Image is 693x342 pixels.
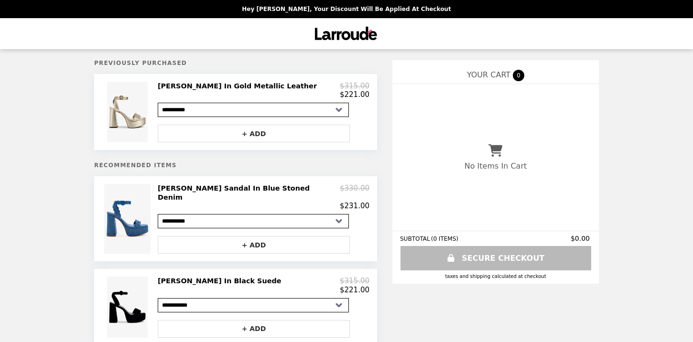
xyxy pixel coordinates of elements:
[340,277,369,285] p: $315.00
[107,277,150,337] img: Dolly Sandal In Black Suede
[467,70,510,79] span: YOUR CART
[158,82,321,90] h2: [PERSON_NAME] In Gold Metallic Leather
[340,184,369,202] p: $330.00
[94,60,377,66] h5: Previously Purchased
[465,161,527,171] p: No Items In Cart
[158,277,285,285] h2: [PERSON_NAME] In Black Suede
[158,236,350,254] button: + ADD
[340,90,369,99] p: $221.00
[158,214,349,228] select: Select a product variant
[158,320,350,338] button: + ADD
[312,24,381,43] img: Brand Logo
[400,274,591,279] div: Taxes and Shipping calculated at checkout
[158,103,349,117] select: Select a product variant
[340,202,369,210] p: $231.00
[107,82,150,142] img: Dolly Sandal In Gold Metallic Leather
[158,298,349,312] select: Select a product variant
[158,184,340,202] h2: [PERSON_NAME] Sandal In Blue Stoned Denim
[158,125,350,142] button: + ADD
[571,235,591,242] span: $0.00
[104,184,153,254] img: Dolly Broderie Sandal In Blue Stoned Denim
[340,286,369,294] p: $221.00
[94,162,377,169] h5: Recommended Items
[400,235,431,242] span: SUBTOTAL
[242,6,451,12] p: Hey [PERSON_NAME], your discount will be applied at checkout
[513,70,524,81] span: 0
[340,82,369,90] p: $315.00
[431,235,458,242] span: ( 0 ITEMS )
